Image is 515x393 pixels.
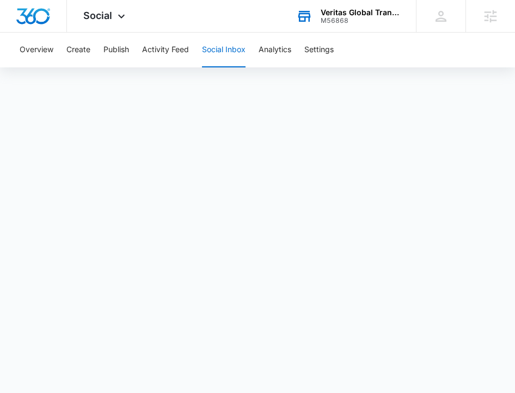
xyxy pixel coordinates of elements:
[20,33,53,67] button: Overview
[259,33,291,67] button: Analytics
[103,33,129,67] button: Publish
[83,10,112,21] span: Social
[202,33,246,67] button: Social Inbox
[142,33,189,67] button: Activity Feed
[304,33,334,67] button: Settings
[66,33,90,67] button: Create
[321,8,400,17] div: account name
[321,17,400,24] div: account id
